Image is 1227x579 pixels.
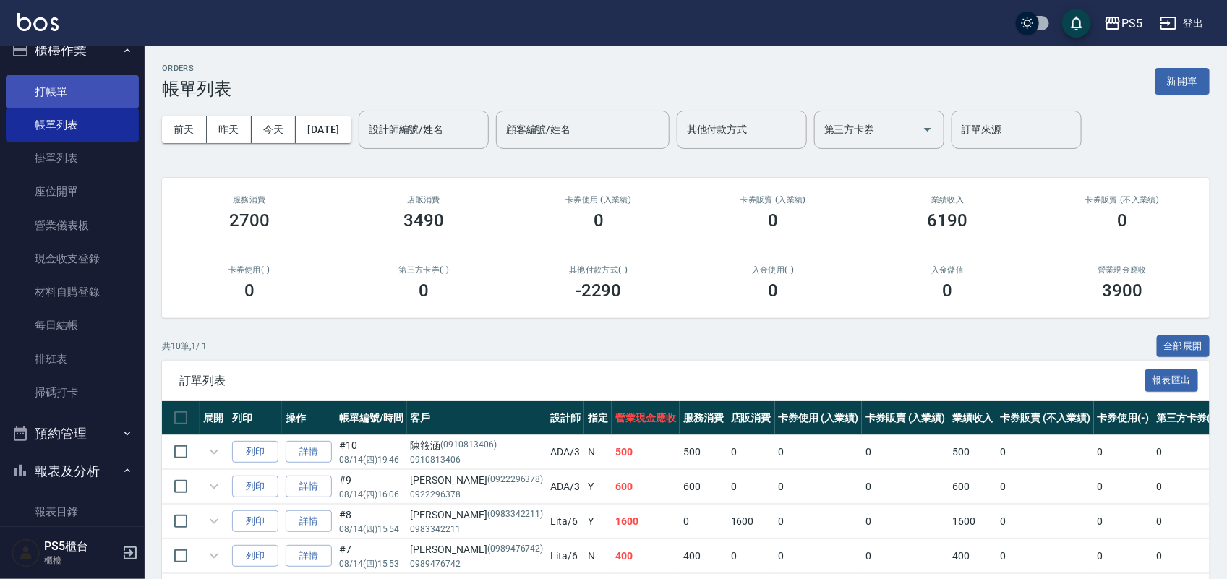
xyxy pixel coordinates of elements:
[727,401,775,435] th: 店販消費
[1145,369,1199,392] button: 報表匯出
[547,401,585,435] th: 設計師
[232,441,278,463] button: 列印
[949,470,997,504] td: 600
[949,505,997,539] td: 1600
[179,195,320,205] h3: 服務消費
[296,116,351,143] button: [DATE]
[878,195,1018,205] h2: 業績收入
[1053,265,1193,275] h2: 營業現金應收
[547,505,585,539] td: Lita /6
[775,539,863,573] td: 0
[200,401,228,435] th: 展開
[487,542,544,557] p: (0989476742)
[6,108,139,142] a: 帳單列表
[335,539,407,573] td: #7
[6,142,139,175] a: 掛單列表
[252,116,296,143] button: 今天
[1145,373,1199,387] a: 報表匯出
[949,435,997,469] td: 500
[612,435,680,469] td: 500
[179,265,320,275] h2: 卡券使用(-)
[775,505,863,539] td: 0
[407,401,547,435] th: 客戶
[862,470,949,504] td: 0
[6,209,139,242] a: 營業儀表板
[1094,505,1153,539] td: 0
[335,401,407,435] th: 帳單編號/時間
[612,539,680,573] td: 400
[775,401,863,435] th: 卡券使用 (入業績)
[576,280,622,301] h3: -2290
[6,343,139,376] a: 排班表
[1153,505,1223,539] td: 0
[680,401,727,435] th: 服務消費
[1153,539,1223,573] td: 0
[339,557,403,570] p: 08/14 (四) 15:53
[547,435,585,469] td: ADA /3
[162,79,231,99] h3: 帳單列表
[996,435,1093,469] td: 0
[232,476,278,498] button: 列印
[487,507,544,523] p: (0983342211)
[441,438,497,453] p: (0910813406)
[232,545,278,567] button: 列印
[44,554,118,567] p: 櫃檯
[584,401,612,435] th: 指定
[162,64,231,73] h2: ORDERS
[594,210,604,231] h3: 0
[612,401,680,435] th: 營業現金應收
[704,195,844,205] h2: 卡券販賣 (入業績)
[286,441,332,463] a: 詳情
[862,539,949,573] td: 0
[949,401,997,435] th: 業績收入
[680,435,727,469] td: 500
[1155,68,1210,95] button: 新開單
[487,473,544,488] p: (0922296378)
[1094,435,1153,469] td: 0
[727,539,775,573] td: 0
[17,13,59,31] img: Logo
[768,210,778,231] h3: 0
[680,505,727,539] td: 0
[229,210,270,231] h3: 2700
[411,542,544,557] div: [PERSON_NAME]
[6,32,139,69] button: 櫃檯作業
[286,545,332,567] a: 詳情
[916,118,939,141] button: Open
[335,505,407,539] td: #8
[1154,10,1210,37] button: 登出
[529,195,669,205] h2: 卡券使用 (入業績)
[6,415,139,453] button: 預約管理
[354,265,495,275] h2: 第三方卡券(-)
[411,488,544,501] p: 0922296378
[1157,335,1210,358] button: 全部展開
[244,280,255,301] h3: 0
[547,470,585,504] td: ADA /3
[6,495,139,528] a: 報表目錄
[1153,470,1223,504] td: 0
[775,435,863,469] td: 0
[547,539,585,573] td: Lita /6
[411,507,544,523] div: [PERSON_NAME]
[411,438,544,453] div: 陳筱涵
[335,435,407,469] td: #10
[228,401,282,435] th: 列印
[862,505,949,539] td: 0
[1062,9,1091,38] button: save
[529,265,669,275] h2: 其他付款方式(-)
[162,340,207,353] p: 共 10 筆, 1 / 1
[680,539,727,573] td: 400
[727,470,775,504] td: 0
[6,175,139,208] a: 座位開單
[584,435,612,469] td: N
[6,453,139,490] button: 報表及分析
[411,473,544,488] div: [PERSON_NAME]
[862,401,949,435] th: 卡券販賣 (入業績)
[207,116,252,143] button: 昨天
[232,510,278,533] button: 列印
[768,280,778,301] h3: 0
[704,265,844,275] h2: 入金使用(-)
[403,210,444,231] h3: 3490
[1155,74,1210,87] a: 新開單
[996,539,1093,573] td: 0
